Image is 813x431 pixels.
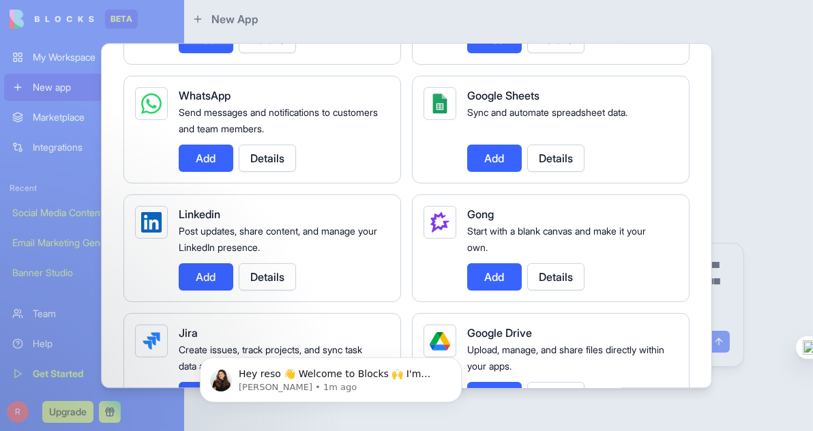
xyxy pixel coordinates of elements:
[179,145,233,172] button: Add
[467,382,522,409] button: Add
[467,145,522,172] button: Add
[527,145,585,172] button: Details
[467,344,664,372] span: Upload, manage, and share files directly within your apps.
[527,263,585,291] button: Details
[179,326,198,340] span: Jira
[179,89,231,102] span: WhatsApp
[194,329,467,424] iframe: Intercom notifications message
[179,207,220,221] span: Linkedin
[467,225,646,253] span: Start with a blank canvas and make it your own.
[467,89,539,102] span: Google Sheets
[467,263,522,291] button: Add
[467,106,627,118] span: Sync and automate spreadsheet data.
[467,326,532,340] span: Google Drive
[179,225,377,253] span: Post updates, share content, and manage your LinkedIn presence.
[179,106,378,134] span: Send messages and notifications to customers and team members.
[179,263,233,291] button: Add
[179,344,362,372] span: Create issues, track projects, and sync task data automatically.
[239,145,296,172] button: Details
[527,382,585,409] button: Details
[467,207,494,221] span: Gong
[239,263,296,291] button: Details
